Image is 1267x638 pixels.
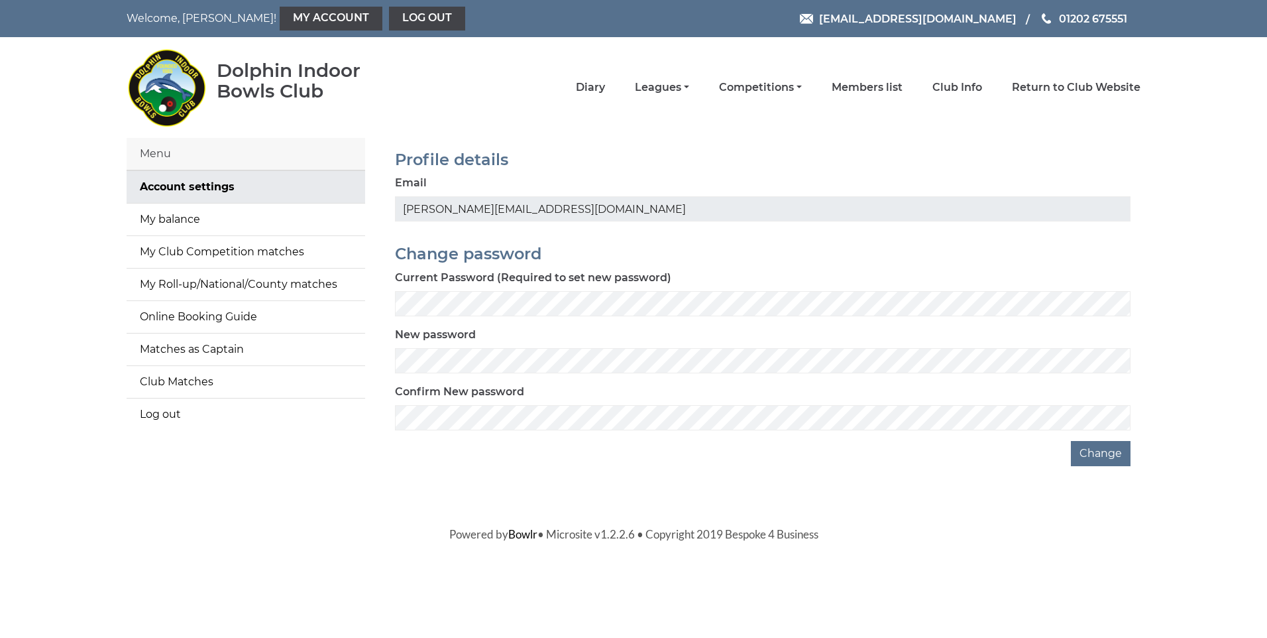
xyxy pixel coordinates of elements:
a: Diary [576,80,605,95]
a: Account settings [127,171,365,203]
a: Phone us 01202 675551 [1040,11,1127,27]
a: Members list [832,80,903,95]
span: Powered by • Microsite v1.2.2.6 • Copyright 2019 Bespoke 4 Business [449,527,818,541]
img: Dolphin Indoor Bowls Club [127,41,206,134]
label: New password [395,327,476,343]
a: Email [EMAIL_ADDRESS][DOMAIN_NAME] [800,11,1017,27]
label: Confirm New password [395,384,524,400]
h2: Profile details [395,151,1130,168]
a: My Roll-up/National/County matches [127,269,365,300]
img: Phone us [1042,13,1051,24]
a: Club Matches [127,366,365,398]
label: Email [395,175,427,191]
img: Email [800,14,813,24]
a: Leagues [635,80,689,95]
div: Dolphin Indoor Bowls Club [217,60,403,101]
a: Bowlr [508,527,537,541]
h2: Change password [395,245,1130,263]
button: Change [1071,441,1130,466]
a: My Account [280,7,382,31]
a: Log out [127,399,365,430]
a: Online Booking Guide [127,301,365,333]
a: My balance [127,204,365,235]
span: 01202 675551 [1059,12,1127,25]
a: My Club Competition matches [127,236,365,268]
div: Menu [127,138,365,170]
nav: Welcome, [PERSON_NAME]! [127,7,537,31]
label: Current Password (Required to set new password) [395,270,671,286]
a: Matches as Captain [127,334,365,365]
a: Club Info [932,80,982,95]
span: [EMAIL_ADDRESS][DOMAIN_NAME] [819,12,1017,25]
a: Log out [389,7,465,31]
a: Return to Club Website [1012,80,1140,95]
a: Competitions [719,80,802,95]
